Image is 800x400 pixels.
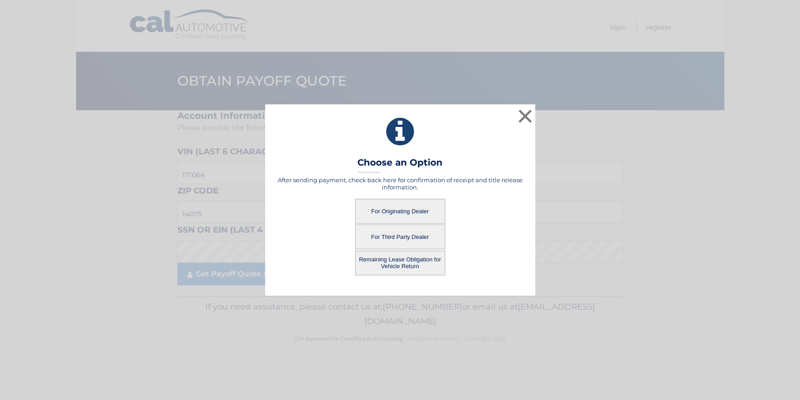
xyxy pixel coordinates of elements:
[355,199,445,224] button: For Originating Dealer
[357,157,443,173] h3: Choose an Option
[355,225,445,249] button: For Third Party Dealer
[276,176,524,191] h5: After sending payment, check back here for confirmation of receipt and title release information.
[516,107,534,125] button: ×
[355,251,445,275] button: Remaining Lease Obligation for Vehicle Return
